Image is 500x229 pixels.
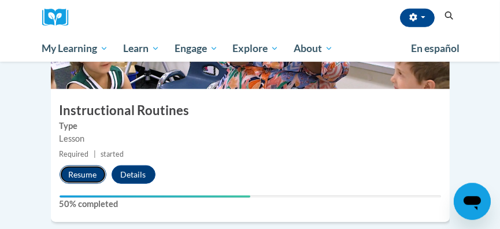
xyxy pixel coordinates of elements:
[60,165,106,184] button: Resume
[294,42,333,56] span: About
[60,120,441,132] label: Type
[60,198,441,210] label: 50% completed
[112,165,155,184] button: Details
[35,35,116,62] a: My Learning
[94,150,96,158] span: |
[400,9,435,27] button: Account Settings
[116,35,167,62] a: Learn
[42,9,77,27] img: Logo brand
[101,150,124,158] span: started
[60,150,89,158] span: Required
[123,42,160,56] span: Learn
[454,183,491,220] iframe: Button to launch messaging window
[60,132,441,145] div: Lesson
[175,42,218,56] span: Engage
[42,42,108,56] span: My Learning
[440,9,458,23] button: Search
[51,102,450,120] h3: Instructional Routines
[286,35,340,62] a: About
[60,195,250,198] div: Your progress
[42,9,77,27] a: Cox Campus
[232,42,279,56] span: Explore
[403,36,467,61] a: En español
[411,42,460,54] span: En español
[34,35,467,62] div: Main menu
[225,35,286,62] a: Explore
[167,35,225,62] a: Engage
